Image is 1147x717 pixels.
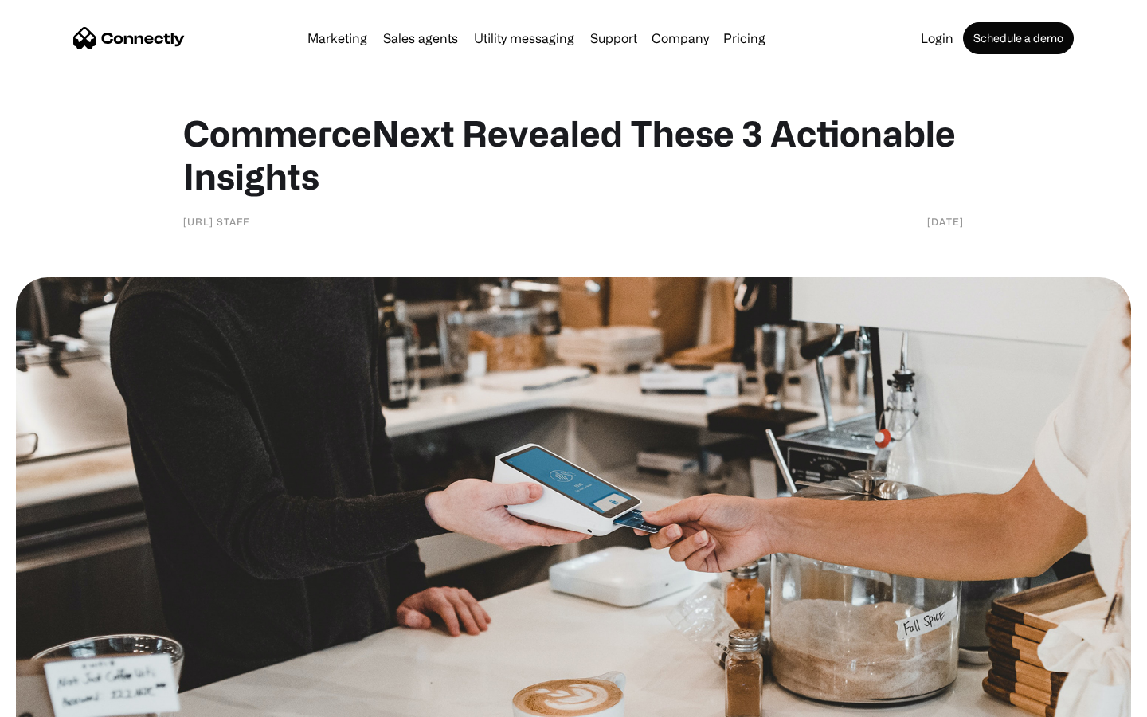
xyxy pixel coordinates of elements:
[584,32,644,45] a: Support
[32,689,96,711] ul: Language list
[652,27,709,49] div: Company
[183,112,964,198] h1: CommerceNext Revealed These 3 Actionable Insights
[963,22,1074,54] a: Schedule a demo
[183,214,249,229] div: [URL] Staff
[16,689,96,711] aside: Language selected: English
[717,32,772,45] a: Pricing
[301,32,374,45] a: Marketing
[468,32,581,45] a: Utility messaging
[377,32,464,45] a: Sales agents
[914,32,960,45] a: Login
[927,214,964,229] div: [DATE]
